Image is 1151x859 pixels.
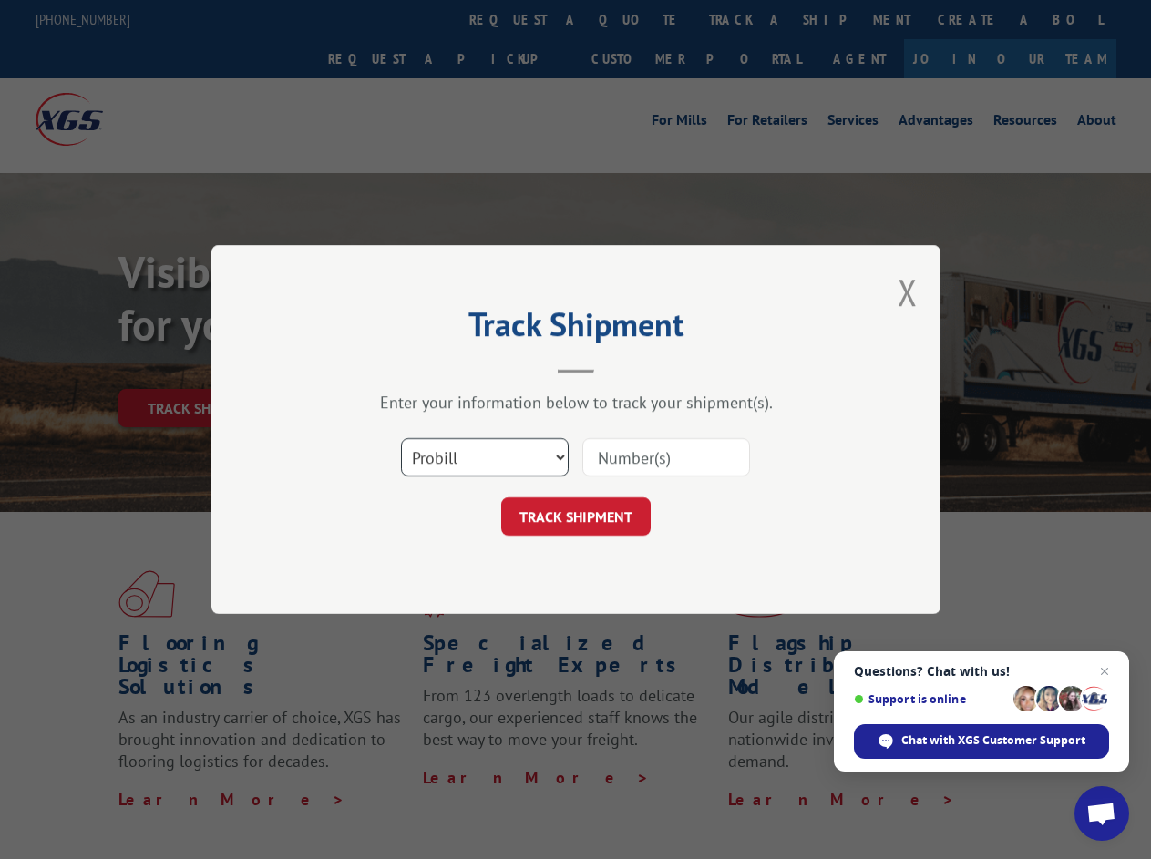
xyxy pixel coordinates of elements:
[303,312,849,346] h2: Track Shipment
[582,438,750,476] input: Number(s)
[854,664,1109,679] span: Questions? Chat with us!
[1074,786,1129,841] div: Open chat
[854,692,1007,706] span: Support is online
[901,732,1085,749] span: Chat with XGS Customer Support
[303,392,849,413] div: Enter your information below to track your shipment(s).
[898,268,918,316] button: Close modal
[1094,660,1115,682] span: Close chat
[501,497,651,536] button: TRACK SHIPMENT
[854,724,1109,759] div: Chat with XGS Customer Support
